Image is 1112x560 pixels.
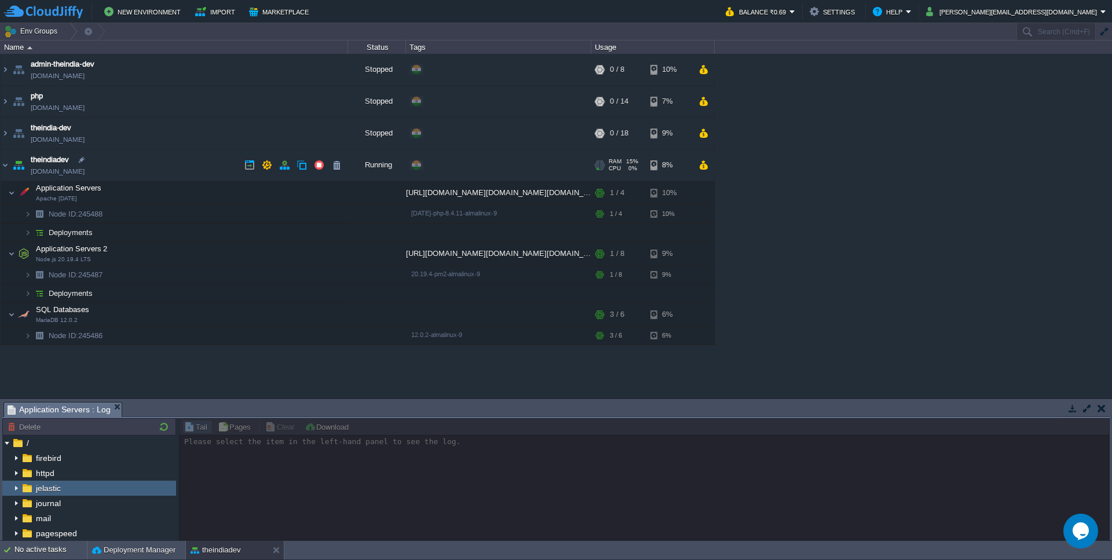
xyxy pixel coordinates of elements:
[610,303,624,326] div: 3 / 6
[610,327,622,345] div: 3 / 6
[650,266,688,284] div: 9%
[31,122,71,134] a: theindia-dev
[24,327,31,345] img: AMDAwAAAACH5BAEAAAAALAAAAAABAAEAAAICRAEAOw==
[47,209,104,219] a: Node ID:245488
[810,5,858,19] button: Settings
[191,544,241,556] button: theindiadev
[8,422,44,432] button: Delete
[16,303,32,326] img: AMDAwAAAACH5BAEAAAAALAAAAAABAAEAAAICRAEAOw==
[47,270,104,280] span: 245487
[650,327,688,345] div: 6%
[650,149,688,181] div: 8%
[49,331,78,340] span: Node ID:
[650,54,688,85] div: 10%
[34,483,63,493] a: jelastic
[406,181,591,204] div: [URL][DOMAIN_NAME][DOMAIN_NAME][DOMAIN_NAME]
[407,41,591,54] div: Tags
[610,266,622,284] div: 1 / 8
[1,118,10,149] img: AMDAwAAAACH5BAEAAAAALAAAAAABAAEAAAICRAEAOw==
[35,305,91,314] a: SQL DatabasesMariaDB 12.0.2
[411,331,462,338] span: 12.0.2-almalinux-9
[592,41,714,54] div: Usage
[348,118,406,149] div: Stopped
[47,228,94,237] a: Deployments
[35,305,91,314] span: SQL Databases
[31,154,69,166] a: theindiadev
[31,58,94,70] span: admin-theindia-dev
[34,513,53,524] a: mail
[47,270,104,280] a: Node ID:245487
[35,244,109,254] span: Application Servers 2
[34,453,63,463] a: firebird
[31,224,47,241] img: AMDAwAAAACH5BAEAAAAALAAAAAABAAEAAAICRAEAOw==
[610,54,624,85] div: 0 / 8
[49,270,78,279] span: Node ID:
[4,23,61,39] button: Env Groups
[406,242,591,265] div: [URL][DOMAIN_NAME][DOMAIN_NAME][DOMAIN_NAME]
[92,544,175,556] button: Deployment Manager
[249,5,312,19] button: Marketplace
[24,266,31,284] img: AMDAwAAAACH5BAEAAAAALAAAAAABAAEAAAICRAEAOw==
[610,205,622,223] div: 1 / 4
[609,158,621,165] span: RAM
[35,184,103,192] a: Application ServersApache [DATE]
[4,5,83,19] img: CloudJiffy
[349,41,405,54] div: Status
[24,284,31,302] img: AMDAwAAAACH5BAEAAAAALAAAAAABAAEAAAICRAEAOw==
[34,528,79,539] a: pagespeed
[10,86,27,117] img: AMDAwAAAACH5BAEAAAAALAAAAAABAAEAAAICRAEAOw==
[31,166,85,177] a: [DOMAIN_NAME]
[47,209,104,219] span: 245488
[411,210,497,217] span: [DATE]-php-8.4.11-almalinux-9
[1,54,10,85] img: AMDAwAAAACH5BAEAAAAALAAAAAABAAEAAAICRAEAOw==
[610,181,624,204] div: 1 / 4
[47,288,94,298] a: Deployments
[24,205,31,223] img: AMDAwAAAACH5BAEAAAAALAAAAAABAAEAAAICRAEAOw==
[610,118,628,149] div: 0 / 18
[36,317,78,324] span: MariaDB 12.0.2
[36,195,77,202] span: Apache [DATE]
[31,284,47,302] img: AMDAwAAAACH5BAEAAAAALAAAAAABAAEAAAICRAEAOw==
[726,5,789,19] button: Balance ₹0.69
[873,5,906,19] button: Help
[16,242,32,265] img: AMDAwAAAACH5BAEAAAAALAAAAAABAAEAAAICRAEAOw==
[348,86,406,117] div: Stopped
[1,149,10,181] img: AMDAwAAAACH5BAEAAAAALAAAAAABAAEAAAICRAEAOw==
[348,54,406,85] div: Stopped
[36,256,91,263] span: Node.js 20.19.4 LTS
[24,224,31,241] img: AMDAwAAAACH5BAEAAAAALAAAAAABAAEAAAICRAEAOw==
[31,70,85,82] a: [DOMAIN_NAME]
[27,46,32,49] img: AMDAwAAAACH5BAEAAAAALAAAAAABAAEAAAICRAEAOw==
[24,438,31,448] a: /
[650,118,688,149] div: 9%
[35,183,103,193] span: Application Servers
[34,468,56,478] a: httpd
[47,331,104,341] span: 245486
[10,149,27,181] img: AMDAwAAAACH5BAEAAAAALAAAAAABAAEAAAICRAEAOw==
[47,331,104,341] a: Node ID:245486
[31,327,47,345] img: AMDAwAAAACH5BAEAAAAALAAAAAABAAEAAAICRAEAOw==
[16,181,32,204] img: AMDAwAAAACH5BAEAAAAALAAAAAABAAEAAAICRAEAOw==
[195,5,239,19] button: Import
[650,181,688,204] div: 10%
[1063,514,1100,548] iframe: chat widget
[34,498,63,508] span: journal
[609,165,621,172] span: CPU
[35,244,109,253] a: Application Servers 2Node.js 20.19.4 LTS
[610,86,628,117] div: 0 / 14
[1,86,10,117] img: AMDAwAAAACH5BAEAAAAALAAAAAABAAEAAAICRAEAOw==
[31,102,85,114] a: [DOMAIN_NAME]
[10,118,27,149] img: AMDAwAAAACH5BAEAAAAALAAAAAABAAEAAAICRAEAOw==
[1,41,348,54] div: Name
[650,242,688,265] div: 9%
[650,86,688,117] div: 7%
